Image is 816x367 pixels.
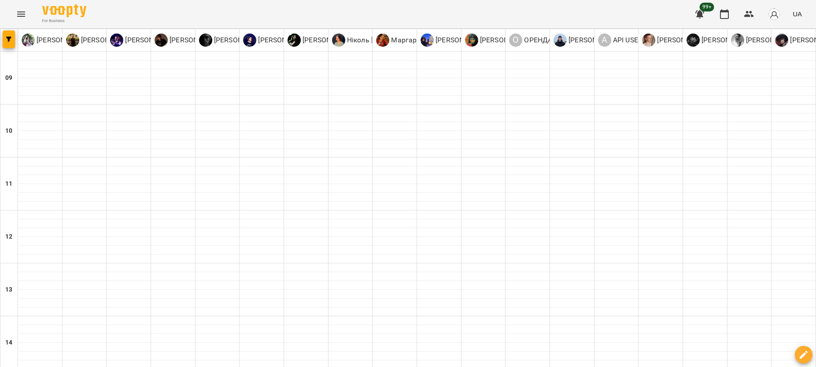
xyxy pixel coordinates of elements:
[465,34,478,47] img: Н
[554,34,659,47] a: П [PERSON_NAME] [саксофон]
[79,35,203,45] p: [PERSON_NAME] [барабани/перкусія]
[522,35,552,45] p: ОРЕНДА
[66,34,203,47] a: С [PERSON_NAME] [барабани/перкусія]
[243,34,337,47] a: Я [PERSON_NAME] [гітара]
[212,35,312,45] p: [PERSON_NAME] [фоно/вокал]
[598,34,694,47] div: API USER [DON'T DELETE]
[22,34,115,47] a: Т [PERSON_NAME] [вокал]
[256,35,337,45] p: [PERSON_NAME] [гітара]
[155,34,249,47] a: А [PERSON_NAME] [гітара]
[288,34,401,47] a: Д [PERSON_NAME] [фоно/вокал]
[199,34,312,47] a: О [PERSON_NAME] [фоно/вокал]
[642,34,736,47] div: Михайло [гітара]
[5,73,12,83] h6: 09
[66,34,203,47] div: Слава Болбі [барабани/перкусія]
[5,285,12,295] h6: 13
[598,34,611,47] div: A
[789,6,805,22] button: UA
[793,9,802,19] span: UA
[509,34,552,47] div: ОРЕНДА
[567,35,659,45] p: [PERSON_NAME] [саксофон]
[389,35,454,45] p: Маргарита [вокал]
[554,34,659,47] div: Павло [саксофон]
[110,34,123,47] img: Х
[421,34,527,47] div: Єгор [барабани]
[168,35,249,45] p: [PERSON_NAME] [гітара]
[465,34,571,47] a: Н [PERSON_NAME] [барабани]
[768,8,780,20] img: avatar_s.png
[42,18,86,24] span: For Business
[421,34,527,47] a: Є [PERSON_NAME] [барабани]
[332,34,345,47] img: Н
[288,34,301,47] img: Д
[66,34,79,47] img: С
[5,232,12,242] h6: 12
[5,338,12,348] h6: 14
[434,35,527,45] p: [PERSON_NAME] [барабани]
[421,34,434,47] img: Є
[700,3,714,11] span: 99+
[642,34,736,47] a: М [PERSON_NAME] [гітара]
[465,34,571,47] div: Настя Поганка [барабани]
[332,34,392,47] a: Н Ніколь [фоно]
[155,34,168,47] img: А
[642,34,655,47] img: М
[376,34,454,47] a: М Маргарита [вокал]
[655,35,736,45] p: [PERSON_NAME] [гітара]
[22,34,35,47] img: Т
[509,34,522,47] div: О
[598,34,694,47] a: A API USER [DON'T DELETE]
[509,34,552,47] a: О ОРЕНДА
[42,4,86,17] img: Voopty Logo
[775,34,788,47] img: Н
[301,35,401,45] p: [PERSON_NAME] [фоно/вокал]
[478,35,571,45] p: [PERSON_NAME] [барабани]
[687,34,793,47] a: К [PERSON_NAME] [барабани]
[687,34,700,47] img: К
[554,34,567,47] img: П
[731,34,744,47] img: А
[5,179,12,189] h6: 11
[110,34,203,47] div: Христина Андреєва [вокал]
[376,34,389,47] img: М
[22,34,115,47] div: Ткач Христя [вокал]
[155,34,249,47] div: Антон [гітара]
[110,34,203,47] a: Х [PERSON_NAME] [вокал]
[5,126,12,136] h6: 10
[243,34,337,47] div: Ярослав [гітара]
[35,35,115,45] p: [PERSON_NAME] [вокал]
[700,35,793,45] p: [PERSON_NAME] [барабани]
[611,35,694,45] p: API USER [DON'T DELETE]
[11,4,32,25] button: Menu
[199,34,212,47] img: О
[345,35,392,45] p: Ніколь [фоно]
[243,34,256,47] img: Я
[123,35,203,45] p: [PERSON_NAME] [вокал]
